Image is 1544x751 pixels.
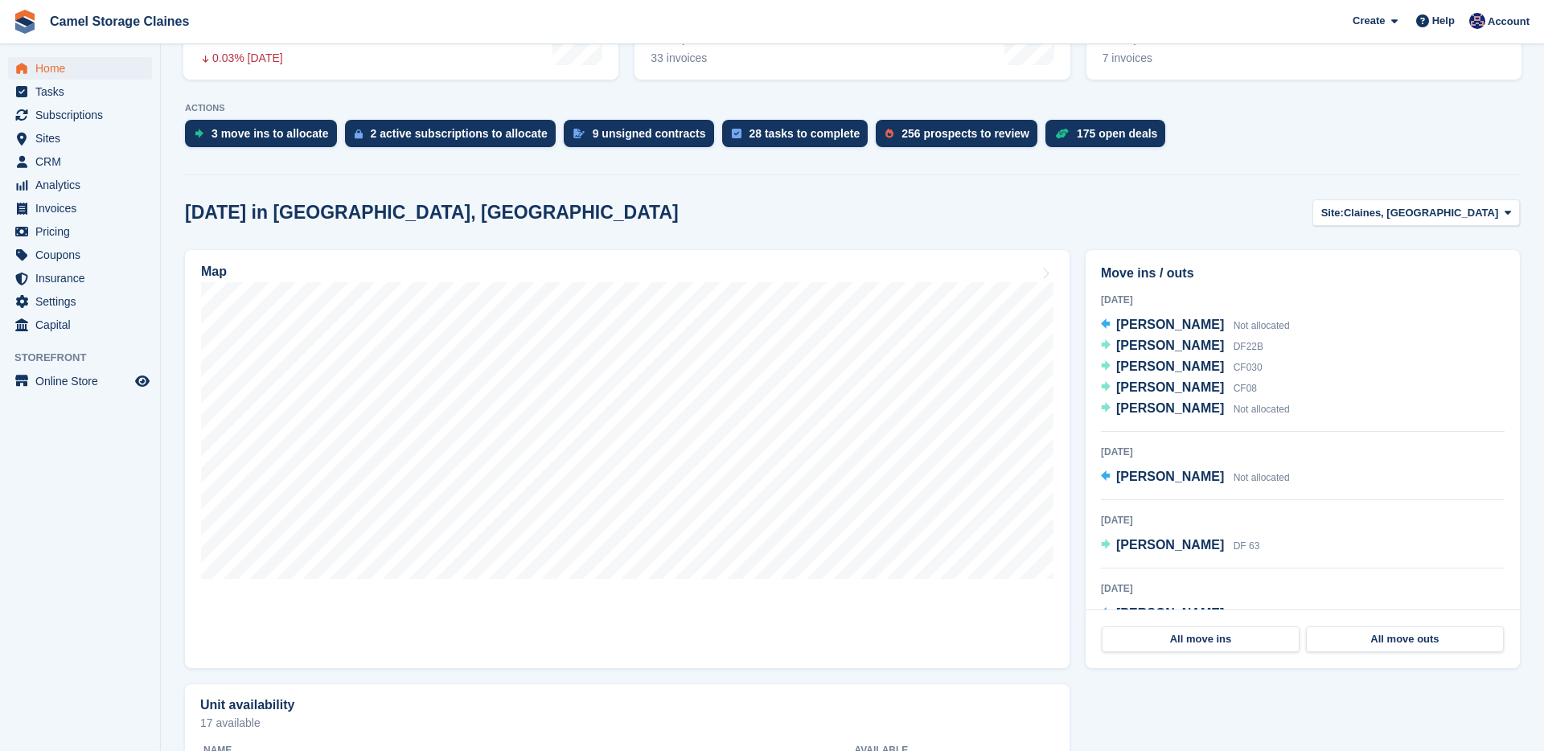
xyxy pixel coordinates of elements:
[1101,467,1290,488] a: [PERSON_NAME] Not allocated
[35,80,132,103] span: Tasks
[8,370,152,392] a: menu
[35,290,132,313] span: Settings
[722,120,877,155] a: 28 tasks to complete
[651,51,770,65] div: 33 invoices
[1432,13,1455,29] span: Help
[885,129,893,138] img: prospect-51fa495bee0391a8d652442698ab0144808aea92771e9ea1ae160a38d050c398.svg
[8,104,152,126] a: menu
[200,717,1054,728] p: 17 available
[35,104,132,126] span: Subscriptions
[1469,13,1485,29] img: Rod
[593,127,706,140] div: 9 unsigned contracts
[1234,472,1290,483] span: Not allocated
[8,174,152,196] a: menu
[1101,604,1299,625] a: [PERSON_NAME] DF30B, DF31B
[1234,540,1260,552] span: DF 63
[43,8,195,35] a: Camel Storage Claines
[211,127,329,140] div: 3 move ins to allocate
[8,290,152,313] a: menu
[1116,359,1224,373] span: [PERSON_NAME]
[1116,538,1224,552] span: [PERSON_NAME]
[1101,445,1505,459] div: [DATE]
[35,197,132,220] span: Invoices
[14,350,160,366] span: Storefront
[1344,205,1498,221] span: Claines, [GEOGRAPHIC_DATA]
[1306,626,1504,652] a: All move outs
[8,57,152,80] a: menu
[1101,581,1505,596] div: [DATE]
[185,103,1520,113] p: ACTIONS
[35,370,132,392] span: Online Store
[201,265,227,279] h2: Map
[355,129,363,139] img: active_subscription_to_allocate_icon-d502201f5373d7db506a760aba3b589e785aa758c864c3986d89f69b8ff3...
[1101,264,1505,283] h2: Move ins / outs
[8,244,152,266] a: menu
[1103,51,1218,65] div: 7 invoices
[185,202,679,224] h2: [DATE] in [GEOGRAPHIC_DATA], [GEOGRAPHIC_DATA]
[732,129,741,138] img: task-75834270c22a3079a89374b754ae025e5fb1db73e45f91037f5363f120a921f8.svg
[573,129,585,138] img: contract_signature_icon-13c848040528278c33f63329250d36e43548de30e8caae1d1a13099fd9432cc5.svg
[133,371,152,391] a: Preview store
[1234,609,1299,620] span: DF30B, DF31B
[8,314,152,336] a: menu
[1321,205,1344,221] span: Site:
[200,698,294,712] h2: Unit availability
[8,267,152,289] a: menu
[371,127,548,140] div: 2 active subscriptions to allocate
[1045,120,1173,155] a: 175 open deals
[1234,341,1263,352] span: DF22B
[35,267,132,289] span: Insurance
[1234,320,1290,331] span: Not allocated
[8,197,152,220] a: menu
[1101,315,1290,336] a: [PERSON_NAME] Not allocated
[1234,383,1257,394] span: CF08
[35,220,132,243] span: Pricing
[1116,470,1224,483] span: [PERSON_NAME]
[195,129,203,138] img: move_ins_to_allocate_icon-fdf77a2bb77ea45bf5b3d319d69a93e2d87916cf1d5bf7949dd705db3b84f3ca.svg
[199,51,288,65] div: 0.03% [DATE]
[185,250,1070,668] a: Map
[1055,128,1069,139] img: deal-1b604bf984904fb50ccaf53a9ad4b4a5d6e5aea283cecdc64d6e3604feb123c2.svg
[35,127,132,150] span: Sites
[1353,13,1385,29] span: Create
[1116,318,1224,331] span: [PERSON_NAME]
[35,314,132,336] span: Capital
[1101,536,1259,556] a: [PERSON_NAME] DF 63
[35,150,132,173] span: CRM
[564,120,722,155] a: 9 unsigned contracts
[901,127,1029,140] div: 256 prospects to review
[1101,293,1505,307] div: [DATE]
[35,57,132,80] span: Home
[1234,362,1263,373] span: CF030
[1488,14,1530,30] span: Account
[13,10,37,34] img: stora-icon-8386f47178a22dfd0bd8f6a31ec36ba5ce8667c1dd55bd0f319d3a0aa187defe.svg
[35,244,132,266] span: Coupons
[1116,380,1224,394] span: [PERSON_NAME]
[8,127,152,150] a: menu
[1116,401,1224,415] span: [PERSON_NAME]
[8,220,152,243] a: menu
[1101,513,1505,527] div: [DATE]
[1101,336,1263,357] a: [PERSON_NAME] DF22B
[1101,399,1290,420] a: [PERSON_NAME] Not allocated
[8,150,152,173] a: menu
[8,80,152,103] a: menu
[35,174,132,196] span: Analytics
[345,120,564,155] a: 2 active subscriptions to allocate
[1102,626,1300,652] a: All move ins
[1312,199,1520,226] button: Site: Claines, [GEOGRAPHIC_DATA]
[1101,357,1263,378] a: [PERSON_NAME] CF030
[1234,404,1290,415] span: Not allocated
[876,120,1045,155] a: 256 prospects to review
[1101,378,1257,399] a: [PERSON_NAME] CF08
[185,120,345,155] a: 3 move ins to allocate
[1116,339,1224,352] span: [PERSON_NAME]
[749,127,860,140] div: 28 tasks to complete
[1116,606,1224,620] span: [PERSON_NAME]
[1077,127,1157,140] div: 175 open deals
